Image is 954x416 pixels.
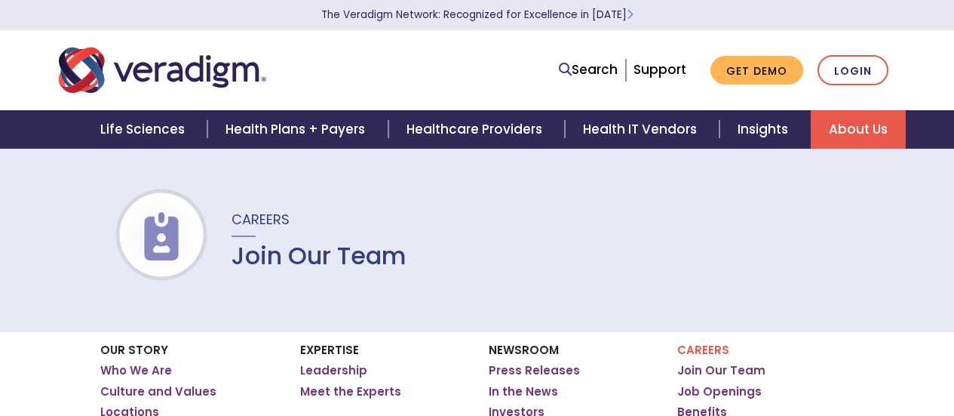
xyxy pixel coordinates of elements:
a: Life Sciences [82,110,207,149]
a: Health IT Vendors [565,110,719,149]
a: Insights [719,110,811,149]
a: Healthcare Providers [388,110,565,149]
span: Careers [232,210,290,229]
img: Veradigm logo [59,45,266,95]
a: Login [817,55,888,86]
a: Job Openings [677,384,762,399]
span: Learn More [627,8,633,22]
a: The Veradigm Network: Recognized for Excellence in [DATE]Learn More [321,8,633,22]
a: Who We Are [100,363,172,378]
a: About Us [811,110,906,149]
a: Join Our Team [677,363,765,378]
a: Leadership [300,363,367,378]
h1: Join Our Team [232,242,406,270]
a: Support [633,60,686,79]
a: Health Plans + Payers [207,110,388,149]
a: In the News [489,384,558,399]
a: Culture and Values [100,384,216,399]
a: Meet the Experts [300,384,401,399]
a: Press Releases [489,363,580,378]
a: Get Demo [710,56,803,85]
a: Search [559,60,618,80]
